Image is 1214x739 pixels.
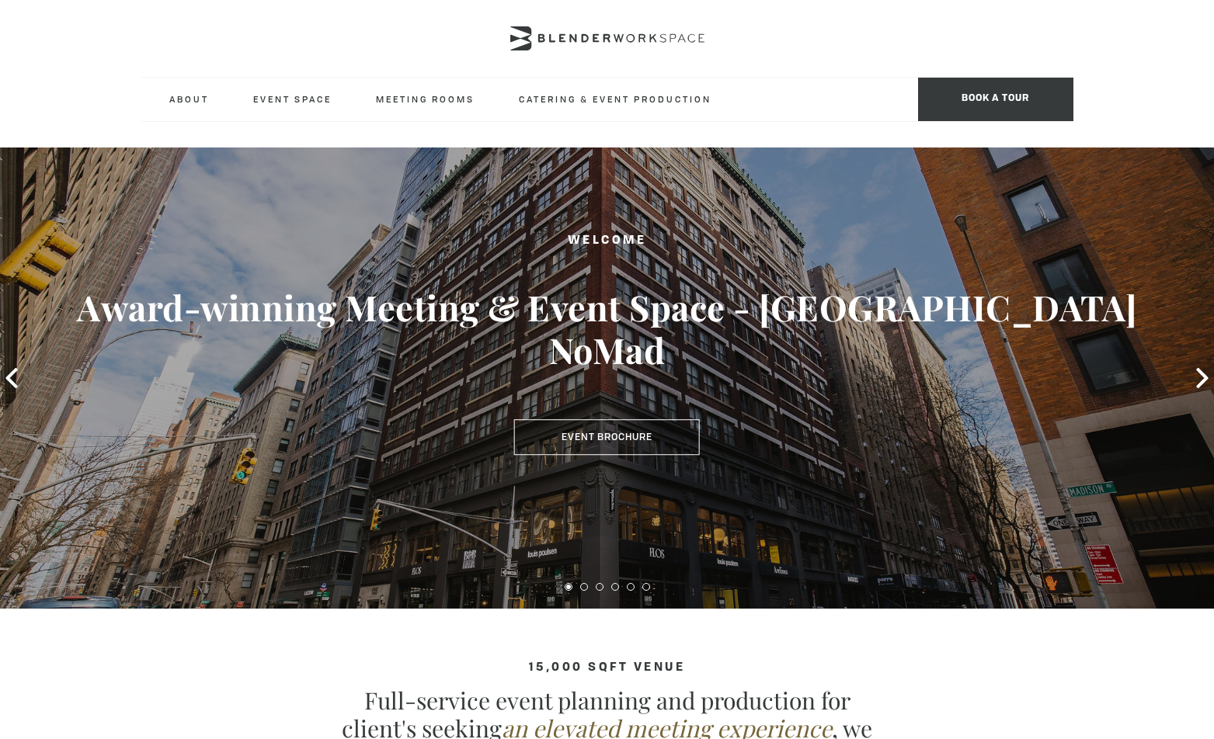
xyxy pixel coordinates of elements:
a: Meeting Rooms [364,78,487,120]
a: About [157,78,221,120]
a: Event Space [241,78,344,120]
a: Event Brochure [514,419,700,455]
h3: Award-winning Meeting & Event Space - [GEOGRAPHIC_DATA] NoMad [61,286,1153,373]
h4: 15,000 sqft venue [141,661,1073,675]
a: Catering & Event Production [506,78,724,120]
span: Book a tour [918,78,1073,121]
h2: Welcome [61,231,1153,251]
